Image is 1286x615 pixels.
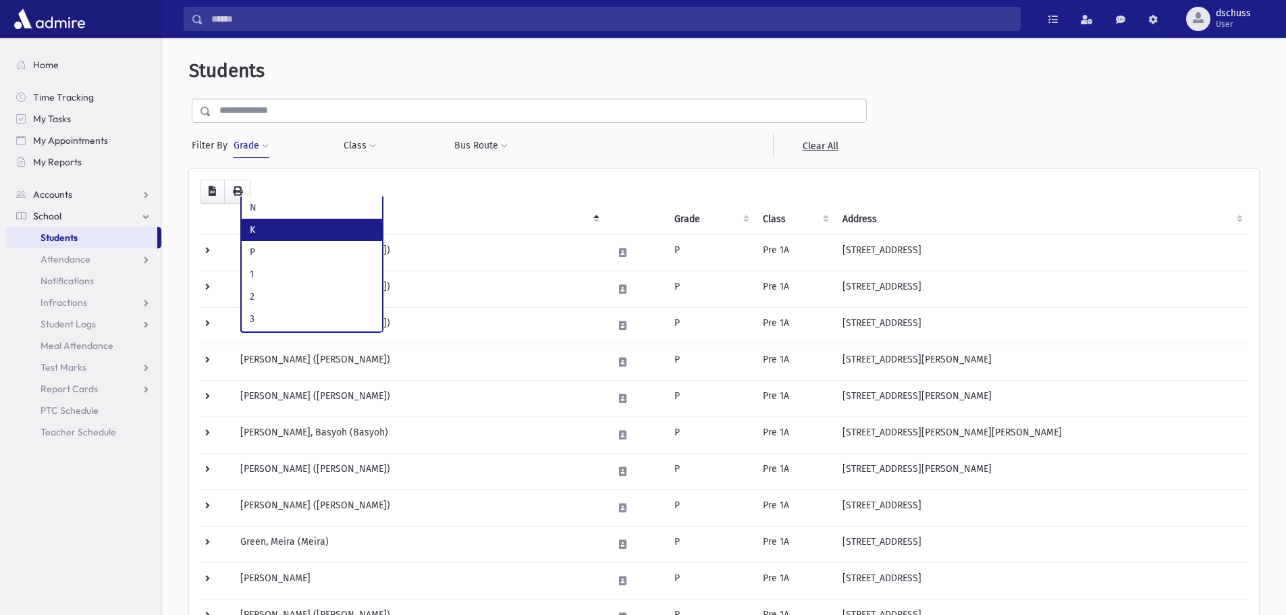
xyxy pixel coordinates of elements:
[224,180,251,204] button: Print
[5,421,161,443] a: Teacher Schedule
[755,307,835,344] td: Pre 1A
[200,180,225,204] button: CSV
[41,318,96,330] span: Student Logs
[33,156,82,168] span: My Reports
[41,296,87,309] span: Infractions
[666,271,754,307] td: P
[232,526,605,562] td: Green, Meira (Meira)
[834,344,1248,380] td: [STREET_ADDRESS][PERSON_NAME]
[834,562,1248,599] td: [STREET_ADDRESS]
[834,234,1248,271] td: [STREET_ADDRESS]
[755,453,835,489] td: Pre 1A
[666,344,754,380] td: P
[41,383,98,395] span: Report Cards
[755,380,835,417] td: Pre 1A
[834,417,1248,453] td: [STREET_ADDRESS][PERSON_NAME][PERSON_NAME]
[11,5,88,32] img: AdmirePro
[755,234,835,271] td: Pre 1A
[834,307,1248,344] td: [STREET_ADDRESS]
[666,526,754,562] td: P
[41,275,94,287] span: Notifications
[755,344,835,380] td: Pre 1A
[232,344,605,380] td: [PERSON_NAME] ([PERSON_NAME])
[5,270,161,292] a: Notifications
[666,562,754,599] td: P
[232,380,605,417] td: [PERSON_NAME] ([PERSON_NAME])
[343,134,377,158] button: Class
[203,7,1020,31] input: Search
[232,204,605,235] th: Student: activate to sort column descending
[242,286,382,308] li: 2
[33,210,61,222] span: School
[755,562,835,599] td: Pre 1A
[33,113,71,125] span: My Tasks
[5,184,161,205] a: Accounts
[5,313,161,335] a: Student Logs
[755,526,835,562] td: Pre 1A
[233,134,269,158] button: Grade
[41,404,99,417] span: PTC Schedule
[666,307,754,344] td: P
[5,335,161,356] a: Meal Attendance
[33,188,72,200] span: Accounts
[773,134,867,158] a: Clear All
[41,361,86,373] span: Test Marks
[232,562,605,599] td: [PERSON_NAME]
[242,219,382,241] li: K
[41,253,90,265] span: Attendance
[5,378,161,400] a: Report Cards
[232,307,605,344] td: [PERSON_NAME] ([PERSON_NAME])
[41,232,78,244] span: Students
[242,241,382,263] li: P
[755,271,835,307] td: Pre 1A
[5,205,161,227] a: School
[5,248,161,270] a: Attendance
[189,59,265,82] span: Students
[5,227,157,248] a: Students
[755,417,835,453] td: Pre 1A
[5,130,161,151] a: My Appointments
[834,526,1248,562] td: [STREET_ADDRESS]
[1216,8,1251,19] span: dschuss
[834,204,1248,235] th: Address: activate to sort column ascending
[834,380,1248,417] td: [STREET_ADDRESS][PERSON_NAME]
[1216,19,1251,30] span: User
[5,108,161,130] a: My Tasks
[834,271,1248,307] td: [STREET_ADDRESS]
[242,263,382,286] li: 1
[666,234,754,271] td: P
[834,489,1248,526] td: [STREET_ADDRESS]
[755,489,835,526] td: Pre 1A
[5,54,161,76] a: Home
[5,400,161,421] a: PTC Schedule
[5,151,161,173] a: My Reports
[242,196,382,219] li: N
[666,380,754,417] td: P
[232,489,605,526] td: [PERSON_NAME] ([PERSON_NAME])
[242,308,382,330] li: 3
[242,330,382,352] li: 4
[41,426,116,438] span: Teacher Schedule
[232,271,605,307] td: [PERSON_NAME] ([PERSON_NAME])
[192,138,233,153] span: Filter By
[454,134,508,158] button: Bus Route
[33,59,59,71] span: Home
[5,356,161,378] a: Test Marks
[666,417,754,453] td: P
[41,340,113,352] span: Meal Attendance
[666,489,754,526] td: P
[5,86,161,108] a: Time Tracking
[834,453,1248,489] td: [STREET_ADDRESS][PERSON_NAME]
[33,134,108,146] span: My Appointments
[33,91,94,103] span: Time Tracking
[666,453,754,489] td: P
[666,204,754,235] th: Grade: activate to sort column ascending
[232,234,605,271] td: [PERSON_NAME] ([PERSON_NAME])
[755,204,835,235] th: Class: activate to sort column ascending
[232,417,605,453] td: [PERSON_NAME], Basyoh (Basyoh)
[232,453,605,489] td: [PERSON_NAME] ([PERSON_NAME])
[5,292,161,313] a: Infractions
